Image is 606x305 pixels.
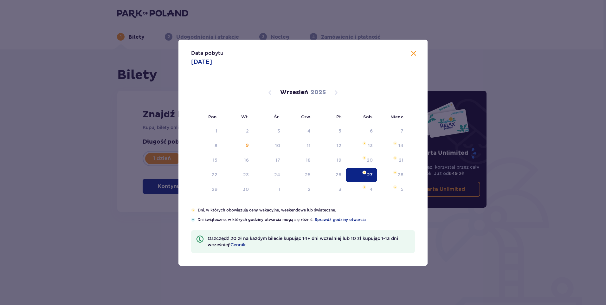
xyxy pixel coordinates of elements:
[377,153,408,167] td: niedziela, 21 września 2025
[370,186,373,192] div: 4
[253,124,285,138] td: Not available. środa, 3 września 2025
[377,124,408,138] td: Not available. niedziela, 7 września 2025
[216,128,217,134] div: 1
[338,128,341,134] div: 5
[191,183,222,197] td: poniedziałek, 29 września 2025
[367,157,373,163] div: 20
[222,124,253,138] td: Not available. wtorek, 2 września 2025
[222,153,253,167] td: wtorek, 16 września 2025
[367,172,373,178] div: 27
[275,157,280,163] div: 17
[285,183,315,197] td: czwartek, 2 października 2025
[377,168,408,182] td: niedziela, 28 września 2025
[346,183,377,197] td: sobota, 4 października 2025
[346,168,377,182] td: Selected. sobota, 27 września 2025
[346,139,377,153] td: sobota, 13 września 2025
[246,142,249,149] div: 9
[212,186,217,192] div: 29
[277,128,280,134] div: 3
[301,114,311,119] small: Czw.
[305,172,311,178] div: 25
[243,186,249,192] div: 30
[212,172,217,178] div: 22
[253,153,285,167] td: środa, 17 września 2025
[315,153,346,167] td: piątek, 19 września 2025
[198,207,415,213] p: Dni, w których obowiązują ceny wakacyjne, weekendowe lub świąteczne.
[285,139,315,153] td: czwartek, 11 września 2025
[191,153,222,167] td: poniedziałek, 15 września 2025
[215,142,217,149] div: 8
[315,139,346,153] td: piątek, 12 września 2025
[274,172,280,178] div: 24
[306,157,311,163] div: 18
[191,124,222,138] td: Not available. poniedziałek, 1 września 2025
[377,139,408,153] td: niedziela, 14 września 2025
[253,168,285,182] td: środa, 24 września 2025
[308,186,311,192] div: 2
[280,89,308,96] p: Wrzesień
[222,183,253,197] td: wtorek, 30 września 2025
[243,172,249,178] div: 23
[222,139,253,153] td: wtorek, 9 września 2025
[241,114,249,119] small: Wt.
[278,186,280,192] div: 1
[285,153,315,167] td: czwartek, 18 września 2025
[208,114,218,119] small: Pon.
[253,183,285,197] td: środa, 1 października 2025
[337,157,341,163] div: 19
[307,142,311,149] div: 11
[275,142,280,149] div: 10
[274,114,280,119] small: Śr.
[244,157,249,163] div: 16
[346,153,377,167] td: sobota, 20 września 2025
[253,139,285,153] td: środa, 10 września 2025
[191,139,222,153] td: Not available. poniedziałek, 8 września 2025
[191,168,222,182] td: poniedziałek, 22 września 2025
[338,186,341,192] div: 3
[246,128,249,134] div: 2
[363,114,373,119] small: Sob.
[222,168,253,182] td: wtorek, 23 września 2025
[336,114,342,119] small: Pt.
[390,114,404,119] small: Niedz.
[346,124,377,138] td: Not available. sobota, 6 września 2025
[370,128,373,134] div: 6
[368,142,373,149] div: 13
[178,76,428,207] div: Calendar
[315,183,346,197] td: piątek, 3 października 2025
[213,157,217,163] div: 15
[307,128,311,134] div: 4
[336,172,341,178] div: 26
[285,168,315,182] td: czwartek, 25 września 2025
[311,89,326,96] p: 2025
[377,183,408,197] td: niedziela, 5 października 2025
[315,168,346,182] td: piątek, 26 września 2025
[285,124,315,138] td: Not available. czwartek, 4 września 2025
[315,124,346,138] td: Not available. piątek, 5 września 2025
[337,142,341,149] div: 12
